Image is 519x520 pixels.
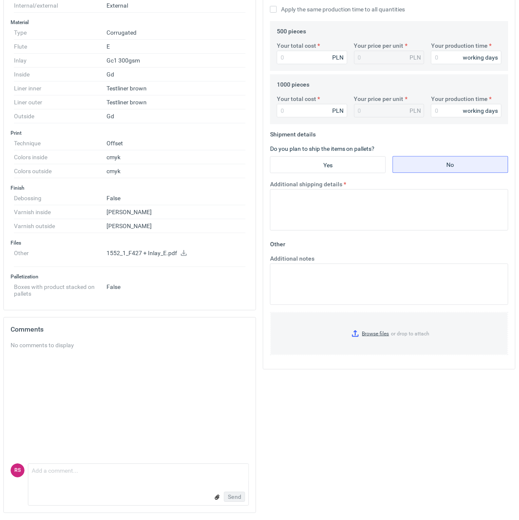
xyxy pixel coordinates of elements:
[11,185,249,191] h3: Finish
[410,53,421,62] div: PLN
[11,324,249,335] h2: Comments
[354,95,404,103] label: Your price per unit
[354,41,404,50] label: Your price per unit
[11,130,249,136] h3: Print
[463,106,498,115] div: working days
[14,205,107,219] dt: Varnish inside
[270,128,316,138] legend: Shipment details
[107,136,246,150] dd: Offset
[11,19,249,26] h3: Material
[431,104,502,117] input: 0
[14,54,107,68] dt: Inlay
[14,191,107,205] dt: Debossing
[11,464,25,478] div: Rafał Stani
[270,145,375,152] label: Do you plan to ship the items on pallets?
[14,26,107,40] dt: Type
[228,494,241,500] span: Send
[11,240,249,246] h3: Files
[14,136,107,150] dt: Technique
[270,156,386,173] label: Yes
[277,25,306,35] legend: 500 pieces
[431,51,502,64] input: 0
[107,150,246,164] dd: cmyk
[14,82,107,95] dt: Liner inner
[277,51,347,64] input: 0
[431,95,488,103] label: Your production time
[107,68,246,82] dd: Gd
[14,40,107,54] dt: Flute
[14,109,107,123] dt: Outside
[14,219,107,233] dt: Varnish outside
[14,246,107,267] dt: Other
[107,82,246,95] dd: Testliner brown
[270,312,508,355] label: or drop to attach
[431,41,488,50] label: Your production time
[14,95,107,109] dt: Liner outer
[107,164,246,178] dd: cmyk
[14,150,107,164] dt: Colors inside
[270,237,285,248] legend: Other
[107,26,246,40] dd: Corrugated
[393,156,508,173] label: No
[277,95,316,103] label: Your total cost
[277,104,347,117] input: 0
[333,106,344,115] div: PLN
[107,54,246,68] dd: Gc1 300gsm
[277,78,309,88] legend: 1000 pieces
[11,464,25,478] figcaption: RS
[107,40,246,54] dd: E
[107,191,246,205] dd: False
[107,250,246,257] p: 1552_1_F427 + Inlay_E.pdf
[107,205,246,219] dd: [PERSON_NAME]
[410,106,421,115] div: PLN
[333,53,344,62] div: PLN
[270,254,314,263] label: Additional notes
[270,180,342,188] label: Additional shipping details
[107,95,246,109] dd: Testliner brown
[107,280,246,297] dd: False
[277,41,316,50] label: Your total cost
[14,164,107,178] dt: Colors outside
[463,53,498,62] div: working days
[224,492,245,502] button: Send
[107,109,246,123] dd: Gd
[270,5,405,14] label: Apply the same production time to all quantities
[11,273,249,280] h3: Palletization
[11,341,249,350] div: No comments to display
[107,219,246,233] dd: [PERSON_NAME]
[14,280,107,297] dt: Boxes with product stacked on pallets
[14,68,107,82] dt: Inside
